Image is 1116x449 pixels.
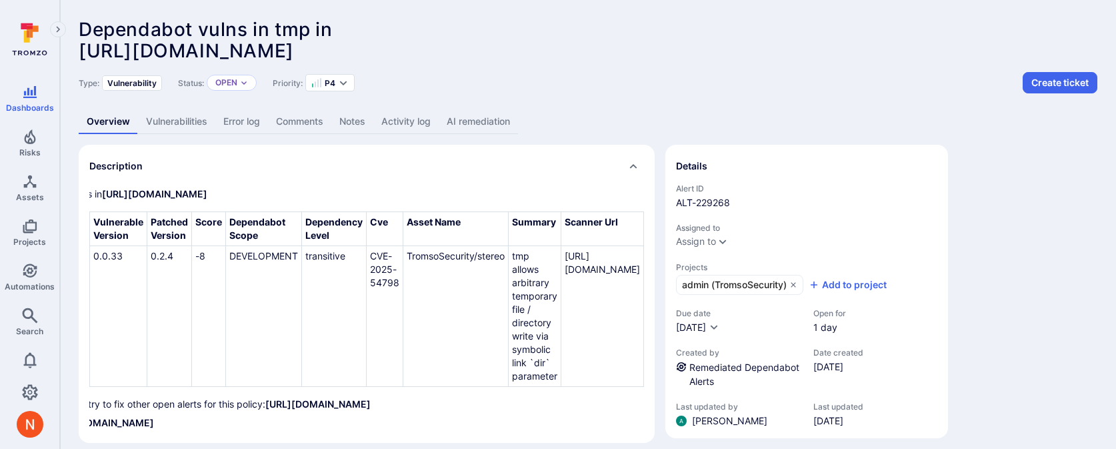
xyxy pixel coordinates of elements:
button: Expand dropdown [240,79,248,87]
div: Collapse description [79,145,655,187]
span: Projects [13,237,46,247]
button: Expand navigation menu [50,21,66,37]
a: admin (TromsoSecurity) [676,275,803,295]
a: Overview [79,109,138,134]
span: Assigned to [676,223,937,233]
div: Vulnerability [102,75,162,91]
span: [DATE] [813,414,863,428]
div: Neeren Patki [17,411,43,438]
span: 1 day [813,321,846,334]
button: Open [215,77,237,88]
td: DEVELOPMENT [226,246,302,387]
span: Type: [79,78,99,88]
span: Search [16,326,43,336]
th: Summary [509,212,561,246]
i: Expand navigation menu [53,24,63,35]
th: Dependency Level [302,212,367,246]
img: ACg8ocIprwjrgDQnDsNSk9Ghn5p5-B8DpAKWoJ5Gi9syOE4K59tr4Q=s96-c [17,411,43,438]
a: Notes [331,109,373,134]
th: Cve [367,212,403,246]
span: Alert ID [676,183,937,193]
div: Arjan Dehar [676,416,687,426]
th: Asset Name [403,212,509,246]
th: Patched Version [147,212,192,246]
a: [URL][DOMAIN_NAME] [265,398,371,410]
span: Open for [813,308,846,318]
p: also try to fix other open alerts for this policy: [32,398,587,411]
a: AI remediation [439,109,518,134]
span: P4 [325,78,335,88]
button: Expand dropdown [717,236,728,247]
a: Activity log [373,109,439,134]
span: Assets [16,192,44,202]
p: Vulnerabilities in [32,187,587,201]
th: Dependabot Scope [226,212,302,246]
th: Score [192,212,226,246]
td: tmp allows arbitrary temporary file / directory write via symbolic link `dir` parameter [509,246,561,387]
span: admin (TromsoSecurity) [682,278,787,292]
a: [URL][DOMAIN_NAME] [49,417,154,428]
span: [DATE] [676,322,706,333]
h2: Details [676,159,707,173]
span: Priority: [273,78,303,88]
td: 0.2.4 [147,246,192,387]
img: ACg8ocLSa5mPYBaXNx3eFu_EmspyJX0laNWN7cXOFirfQ7srZveEpg=s96-c [676,416,687,426]
button: [DATE] [676,321,719,334]
td: 0.0.33 [90,246,147,387]
h2: Description [89,159,143,173]
div: Due date field [676,308,800,334]
a: [URL][DOMAIN_NAME] [565,250,640,275]
button: Add to project [809,278,887,292]
span: Date created [813,348,863,358]
a: Remediated Dependabot Alerts [689,362,799,387]
button: Expand dropdown [338,77,349,88]
td: transitive [302,246,367,387]
span: [DATE] [813,360,863,374]
td: TromsoSecurity/stereo [403,246,509,387]
span: [PERSON_NAME] [692,414,767,428]
span: Automations [5,282,55,292]
span: Status: [178,78,204,88]
span: Projects [676,262,937,272]
button: Create ticket [1023,72,1097,93]
th: Scanner Url [561,212,644,246]
a: Comments [268,109,331,134]
span: Last updated by [676,402,800,412]
span: Dependabot vulns in tmp in [79,18,333,41]
button: Assign to [676,236,716,247]
span: Created by [676,348,800,358]
span: ALT-229268 [676,196,937,209]
span: Last updated [813,402,863,412]
a: [URL][DOMAIN_NAME] [102,188,207,199]
td: CVE-2025-54798 [367,246,403,387]
span: [URL][DOMAIN_NAME] [79,39,294,62]
span: Dashboards [6,103,54,113]
td: -8 [192,246,226,387]
th: Vulnerable Version [90,212,147,246]
div: Alert tabs [79,109,1097,134]
section: details card [665,145,948,438]
a: Vulnerabilities [138,109,215,134]
a: Error log [215,109,268,134]
button: P4 [311,77,335,88]
span: Due date [676,308,800,318]
span: Risks [19,147,41,157]
p: See [32,416,587,430]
